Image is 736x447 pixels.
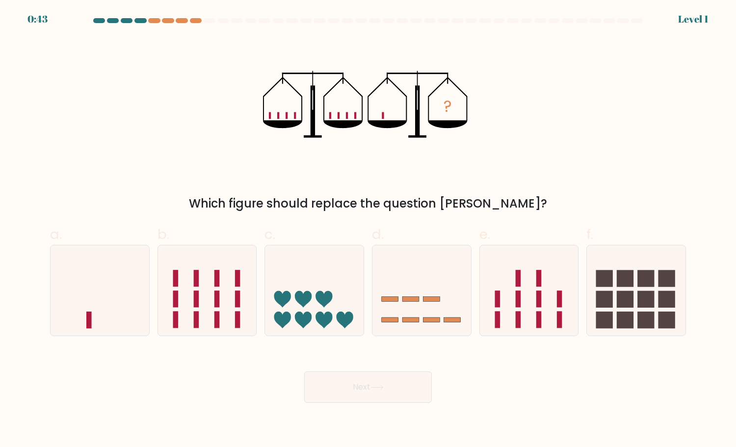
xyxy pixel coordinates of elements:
div: Level 1 [678,12,709,26]
span: e. [479,225,490,244]
tspan: ? [444,96,452,118]
span: a. [50,225,62,244]
span: c. [264,225,275,244]
span: f. [586,225,593,244]
div: 0:43 [27,12,48,26]
span: d. [372,225,384,244]
button: Next [304,371,432,403]
span: b. [158,225,169,244]
div: Which figure should replace the question [PERSON_NAME]? [56,195,680,212]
